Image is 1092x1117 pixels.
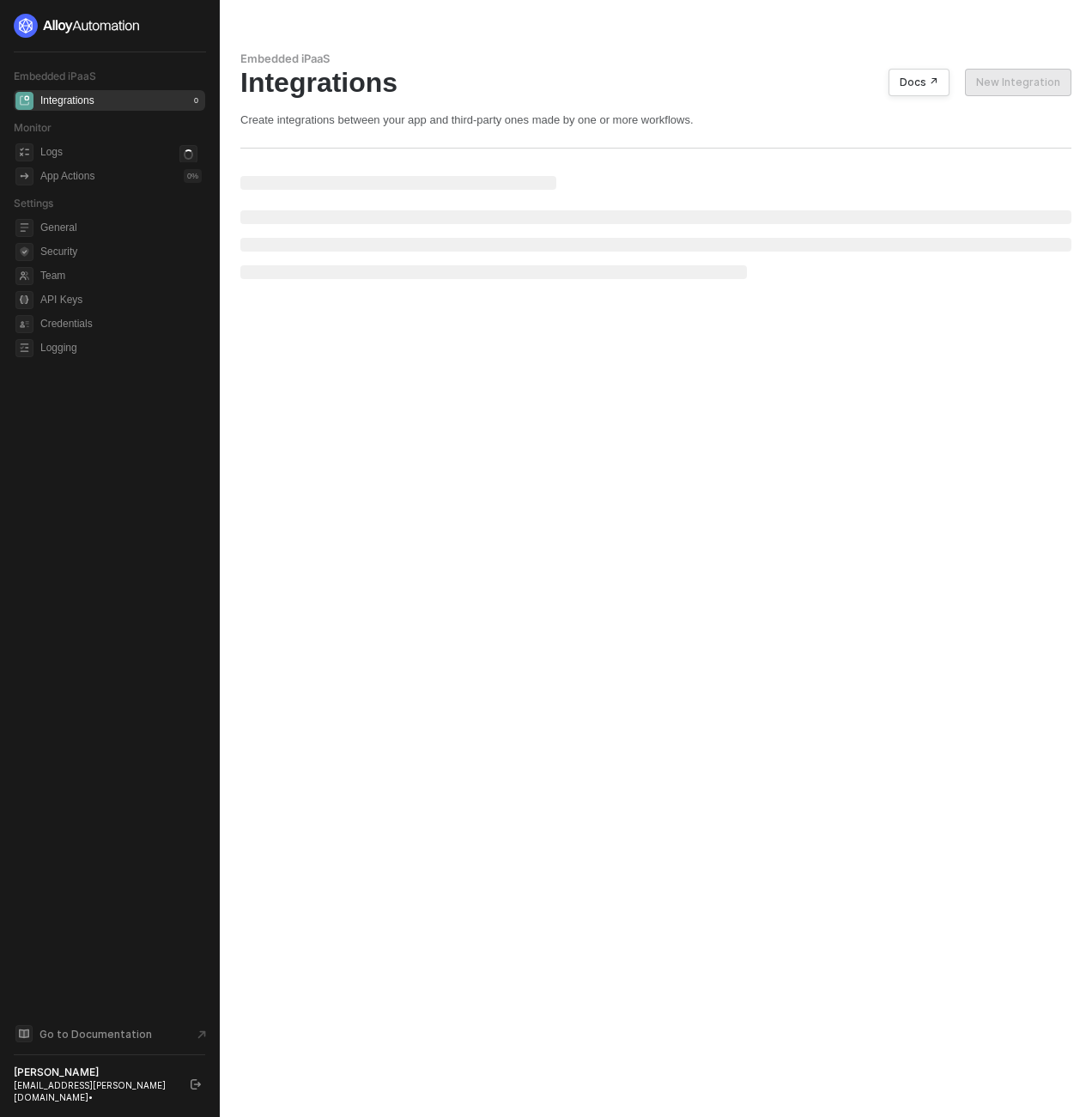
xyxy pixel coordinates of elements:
[15,267,33,285] span: team
[193,1026,210,1043] span: document-arrow
[40,337,202,358] span: Logging
[240,52,1071,66] div: Embedded iPaaS
[14,14,205,38] a: logo
[39,1027,152,1041] span: Go to Documentation
[15,219,33,237] span: general
[15,167,33,185] span: icon-app-actions
[240,66,1071,99] div: Integrations
[15,291,33,309] span: api-key
[15,1025,33,1042] span: documentation
[40,289,202,310] span: API Keys
[191,94,202,107] div: 0
[240,112,1071,127] div: Create integrations between your app and third-party ones made by one or more workflows.
[14,121,52,134] span: Monitor
[14,1079,175,1103] div: [EMAIL_ADDRESS][PERSON_NAME][DOMAIN_NAME] •
[14,197,53,209] span: Settings
[15,143,33,161] span: icon-logs
[14,70,96,82] span: Embedded iPaaS
[40,94,94,108] div: Integrations
[40,217,202,238] span: General
[40,313,202,334] span: Credentials
[40,169,94,184] div: App Actions
[15,315,33,333] span: credentials
[40,265,202,286] span: Team
[184,169,202,183] div: 0 %
[15,339,33,357] span: logging
[15,92,33,110] span: integrations
[40,241,202,262] span: Security
[889,69,949,96] button: Docs ↗
[14,1023,206,1044] a: Knowledge Base
[900,76,938,89] div: Docs ↗
[179,145,197,163] span: icon-loader
[14,1065,175,1079] div: [PERSON_NAME]
[40,145,63,160] div: Logs
[14,14,141,38] img: logo
[191,1079,201,1090] span: logout
[965,69,1071,96] button: New Integration
[15,243,33,261] span: security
